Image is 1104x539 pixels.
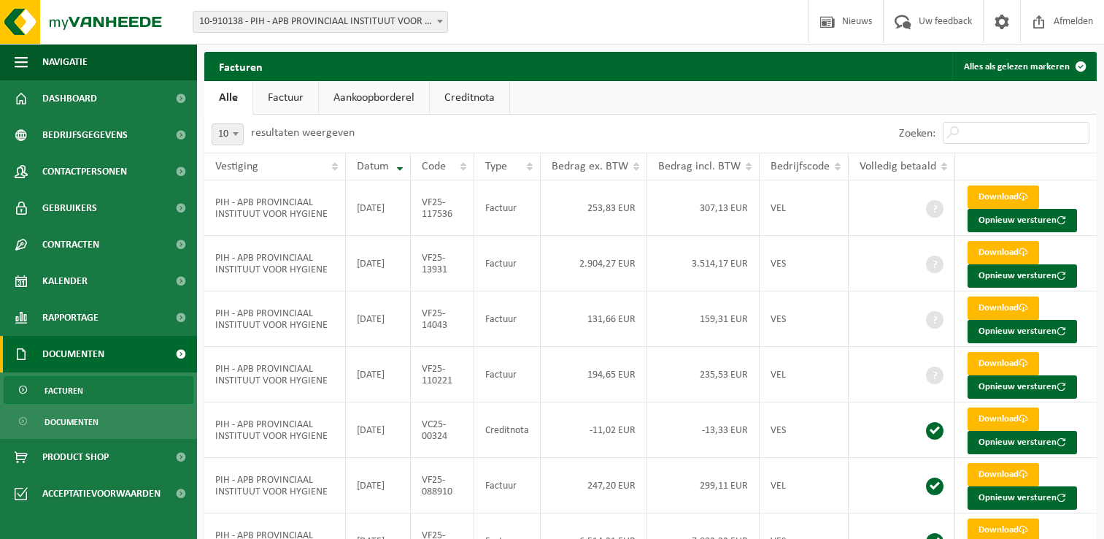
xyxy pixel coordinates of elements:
span: Bedrijfscode [771,161,830,172]
td: [DATE] [346,458,411,513]
span: Kalender [42,263,88,299]
td: VES [760,291,849,347]
a: Documenten [4,408,193,435]
td: 2.904,27 EUR [541,236,647,291]
button: Opnieuw versturen [968,320,1077,343]
button: Opnieuw versturen [968,431,1077,454]
a: Creditnota [430,81,509,115]
a: Aankoopborderel [319,81,429,115]
a: Download [968,463,1039,486]
td: VEL [760,347,849,402]
a: Download [968,297,1039,320]
span: 10 [212,124,243,145]
span: Bedrag ex. BTW [552,161,628,172]
button: Alles als gelezen markeren [952,52,1095,81]
span: Gebruikers [42,190,97,226]
td: VF25-117536 [411,180,474,236]
span: Volledig betaald [860,161,936,172]
td: [DATE] [346,180,411,236]
a: Download [968,408,1039,431]
td: 194,65 EUR [541,347,647,402]
span: Documenten [42,336,104,372]
td: 235,53 EUR [647,347,760,402]
a: Facturen [4,376,193,404]
td: 3.514,17 EUR [647,236,760,291]
td: VF25-13931 [411,236,474,291]
td: VF25-088910 [411,458,474,513]
span: Product Shop [42,439,109,475]
span: 10 [212,123,244,145]
a: Download [968,352,1039,375]
td: VEL [760,180,849,236]
td: Factuur [474,347,541,402]
span: Bedrag incl. BTW [658,161,741,172]
td: 131,66 EUR [541,291,647,347]
td: PIH - APB PROVINCIAAL INSTITUUT VOOR HYGIENE [204,458,346,513]
td: VEL [760,458,849,513]
span: Dashboard [42,80,97,117]
span: Code [422,161,446,172]
td: [DATE] [346,236,411,291]
td: PIH - APB PROVINCIAAL INSTITUUT VOOR HYGIENE [204,347,346,402]
td: 299,11 EUR [647,458,760,513]
span: Type [485,161,507,172]
button: Opnieuw versturen [968,264,1077,288]
td: VF25-14043 [411,291,474,347]
a: Alle [204,81,252,115]
a: Download [968,186,1039,209]
td: VES [760,236,849,291]
span: Bedrijfsgegevens [42,117,128,153]
td: 247,20 EUR [541,458,647,513]
span: Vestiging [215,161,258,172]
span: Navigatie [42,44,88,80]
td: [DATE] [346,402,411,458]
td: PIH - APB PROVINCIAAL INSTITUUT VOOR HYGIENE [204,291,346,347]
button: Opnieuw versturen [968,486,1077,510]
td: PIH - APB PROVINCIAAL INSTITUUT VOOR HYGIENE [204,236,346,291]
a: Download [968,241,1039,264]
span: Rapportage [42,299,99,336]
label: Zoeken: [899,128,935,139]
button: Opnieuw versturen [968,375,1077,399]
td: 253,83 EUR [541,180,647,236]
a: Factuur [253,81,318,115]
td: VES [760,402,849,458]
td: 159,31 EUR [647,291,760,347]
td: [DATE] [346,347,411,402]
td: Factuur [474,458,541,513]
span: Contactpersonen [42,153,127,190]
td: Creditnota [474,402,541,458]
span: Acceptatievoorwaarden [42,475,161,512]
span: 10-910138 - PIH - APB PROVINCIAAL INSTITUUT VOOR HYGIENE - ANTWERPEN [193,12,447,32]
span: Datum [357,161,389,172]
td: VC25-00324 [411,402,474,458]
h2: Facturen [204,52,277,80]
td: -13,33 EUR [647,402,760,458]
iframe: chat widget [7,507,244,539]
td: -11,02 EUR [541,402,647,458]
span: Documenten [45,408,99,436]
td: [DATE] [346,291,411,347]
td: Factuur [474,180,541,236]
td: Factuur [474,291,541,347]
td: Factuur [474,236,541,291]
td: VF25-110221 [411,347,474,402]
td: 307,13 EUR [647,180,760,236]
span: Facturen [45,377,83,405]
button: Opnieuw versturen [968,209,1077,232]
span: Contracten [42,226,99,263]
label: resultaten weergeven [251,127,355,139]
td: PIH - APB PROVINCIAAL INSTITUUT VOOR HYGIENE [204,402,346,458]
td: PIH - APB PROVINCIAAL INSTITUUT VOOR HYGIENE [204,180,346,236]
span: 10-910138 - PIH - APB PROVINCIAAL INSTITUUT VOOR HYGIENE - ANTWERPEN [193,11,448,33]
